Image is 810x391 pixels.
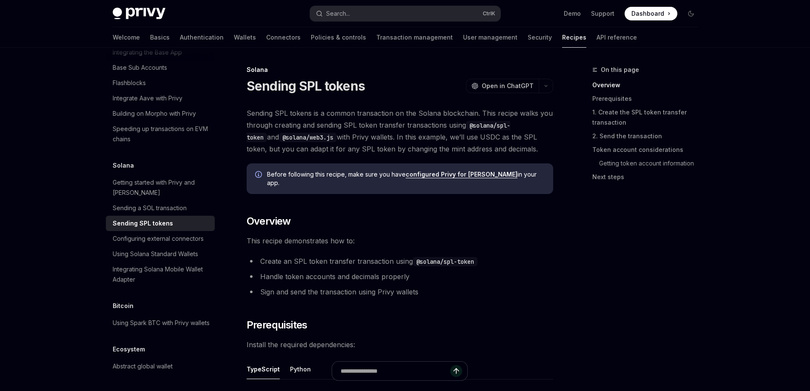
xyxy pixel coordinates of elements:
[113,234,204,244] div: Configuring external connectors
[684,7,698,20] button: Toggle dark mode
[247,286,553,298] li: Sign and send the transaction using Privy wallets
[113,93,182,103] div: Integrate Aave with Privy
[113,177,210,198] div: Getting started with Privy and [PERSON_NAME]
[113,301,134,311] h5: Bitcoin
[113,318,210,328] div: Using Spark BTC with Privy wallets
[592,106,705,129] a: 1. Create the SPL token transfer transaction
[466,79,539,93] button: Open in ChatGPT
[279,133,337,142] code: @solana/web3.js
[106,75,215,91] a: Flashblocks
[247,214,291,228] span: Overview
[267,170,545,187] span: Before following this recipe, make sure you have in your app.
[180,27,224,48] a: Authentication
[255,171,264,180] svg: Info
[106,106,215,121] a: Building on Morpho with Privy
[113,124,210,144] div: Speeding up transactions on EVM chains
[483,10,495,17] span: Ctrl K
[247,359,280,379] button: TypeScript
[106,359,215,374] a: Abstract global wallet
[247,255,553,267] li: Create an SPL token transfer transaction using
[482,82,534,90] span: Open in ChatGPT
[599,157,705,170] a: Getting token account information
[592,92,705,106] a: Prerequisites
[113,249,198,259] div: Using Solana Standard Wallets
[592,78,705,92] a: Overview
[113,63,167,73] div: Base Sub Accounts
[106,231,215,246] a: Configuring external connectors
[113,8,165,20] img: dark logo
[247,78,365,94] h1: Sending SPL tokens
[106,262,215,287] a: Integrating Solana Mobile Wallet Adapter
[113,27,140,48] a: Welcome
[631,9,664,18] span: Dashboard
[311,27,366,48] a: Policies & controls
[247,339,553,351] span: Install the required dependencies:
[564,9,581,18] a: Demo
[247,271,553,283] li: Handle token accounts and decimals properly
[591,9,614,18] a: Support
[106,200,215,216] a: Sending a SOL transaction
[463,27,517,48] a: User management
[106,121,215,147] a: Speeding up transactions on EVM chains
[290,359,311,379] button: Python
[106,246,215,262] a: Using Solana Standard Wallets
[592,143,705,157] a: Token account considerations
[247,318,307,332] span: Prerequisites
[113,264,210,285] div: Integrating Solana Mobile Wallet Adapter
[113,218,173,228] div: Sending SPL tokens
[113,203,187,213] div: Sending a SOL transaction
[528,27,552,48] a: Security
[406,171,517,178] a: configured Privy for [PERSON_NAME]
[113,344,145,354] h5: Ecosystem
[106,315,215,331] a: Using Spark BTC with Privy wallets
[592,129,705,143] a: 2. Send the transaction
[247,235,553,247] span: This recipe demonstrates how to:
[106,60,215,75] a: Base Sub Accounts
[310,6,500,21] button: Search...CtrlK
[326,9,350,19] div: Search...
[106,91,215,106] a: Integrate Aave with Privy
[562,27,586,48] a: Recipes
[413,257,477,266] code: @solana/spl-token
[450,365,462,377] button: Send message
[625,7,677,20] a: Dashboard
[106,216,215,231] a: Sending SPL tokens
[113,361,173,371] div: Abstract global wallet
[601,65,639,75] span: On this page
[266,27,301,48] a: Connectors
[106,175,215,200] a: Getting started with Privy and [PERSON_NAME]
[247,66,553,74] div: Solana
[150,27,170,48] a: Basics
[113,160,134,171] h5: Solana
[234,27,256,48] a: Wallets
[113,78,146,88] div: Flashblocks
[113,108,196,119] div: Building on Morpho with Privy
[376,27,453,48] a: Transaction management
[597,27,637,48] a: API reference
[247,107,553,155] span: Sending SPL tokens is a common transaction on the Solana blockchain. This recipe walks you throug...
[592,170,705,184] a: Next steps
